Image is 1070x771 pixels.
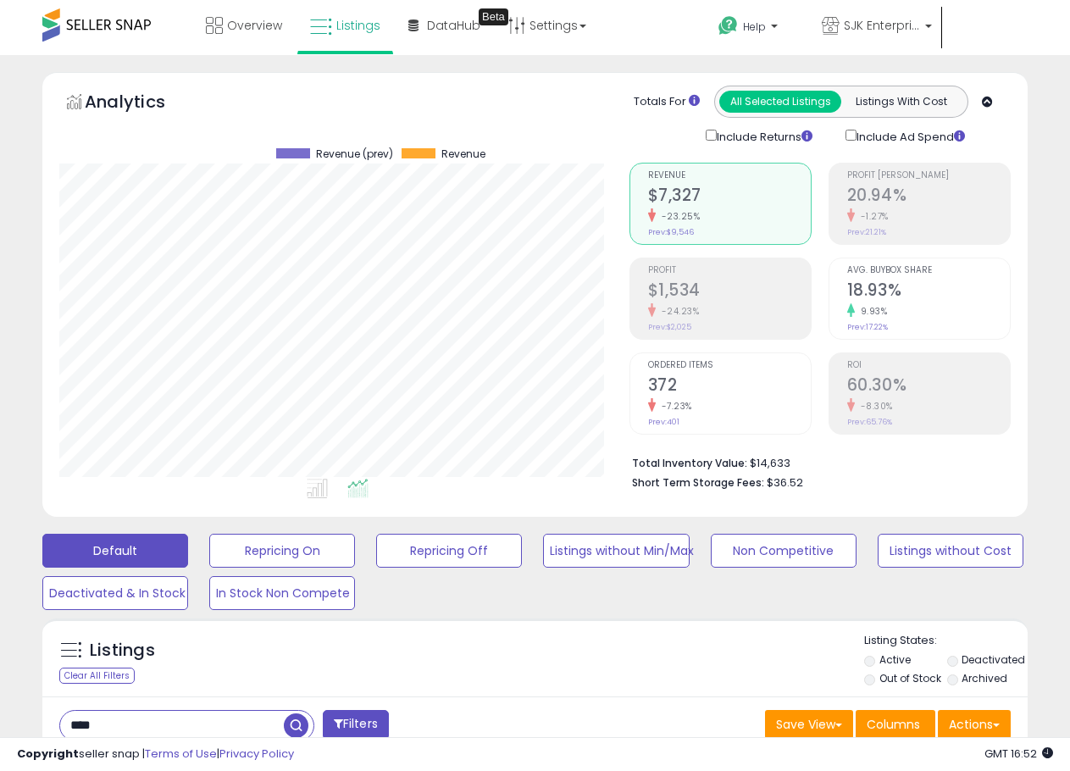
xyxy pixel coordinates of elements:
h2: 372 [648,375,811,398]
b: Short Term Storage Fees: [632,475,764,490]
small: Prev: 65.76% [847,417,892,427]
label: Active [879,652,911,667]
span: 2025-09-14 16:52 GMT [984,746,1053,762]
button: Listings With Cost [840,91,962,113]
span: Revenue [441,148,485,160]
strong: Copyright [17,746,79,762]
small: 9.93% [855,305,888,318]
h2: $7,327 [648,186,811,208]
h5: Analytics [85,90,198,118]
span: ROI [847,361,1010,370]
small: -24.23% [656,305,700,318]
a: Privacy Policy [219,746,294,762]
button: Listings without Cost [878,534,1023,568]
i: Get Help [718,15,739,36]
p: Listing States: [864,633,1028,649]
small: -1.27% [855,210,889,223]
div: Include Returns [693,126,833,146]
button: Save View [765,710,853,739]
button: All Selected Listings [719,91,841,113]
a: Help [705,3,807,55]
span: SJK Enterprises LLC [844,17,920,34]
button: In Stock Non Compete [209,576,355,610]
div: Totals For [634,94,700,110]
a: Terms of Use [145,746,217,762]
button: Actions [938,710,1011,739]
small: Prev: 401 [648,417,679,427]
span: Help [743,19,766,34]
span: Listings [336,17,380,34]
small: -7.23% [656,400,692,413]
h2: 20.94% [847,186,1010,208]
span: Revenue [648,171,811,180]
span: Columns [867,716,920,733]
div: seller snap | | [17,746,294,763]
small: -23.25% [656,210,701,223]
div: Tooltip anchor [479,8,508,25]
h2: $1,534 [648,280,811,303]
button: Default [42,534,188,568]
button: Listings without Min/Max [543,534,689,568]
span: DataHub [427,17,480,34]
button: Repricing Off [376,534,522,568]
h2: 60.30% [847,375,1010,398]
b: Total Inventory Value: [632,456,747,470]
label: Out of Stock [879,671,941,685]
div: Clear All Filters [59,668,135,684]
small: -8.30% [855,400,893,413]
span: Ordered Items [648,361,811,370]
small: Prev: $2,025 [648,322,691,332]
label: Archived [962,671,1007,685]
button: Deactivated & In Stock [42,576,188,610]
span: Revenue (prev) [316,148,393,160]
span: $36.52 [767,474,803,491]
li: $14,633 [632,452,998,472]
span: Avg. Buybox Share [847,266,1010,275]
small: Prev: 17.22% [847,322,888,332]
span: Profit [648,266,811,275]
button: Filters [323,710,389,740]
div: Include Ad Spend [833,126,992,146]
span: Overview [227,17,282,34]
button: Non Competitive [711,534,857,568]
h2: 18.93% [847,280,1010,303]
small: Prev: 21.21% [847,227,886,237]
h5: Listings [90,639,155,663]
label: Deactivated [962,652,1025,667]
button: Columns [856,710,935,739]
button: Repricing On [209,534,355,568]
small: Prev: $9,546 [648,227,694,237]
span: Profit [PERSON_NAME] [847,171,1010,180]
